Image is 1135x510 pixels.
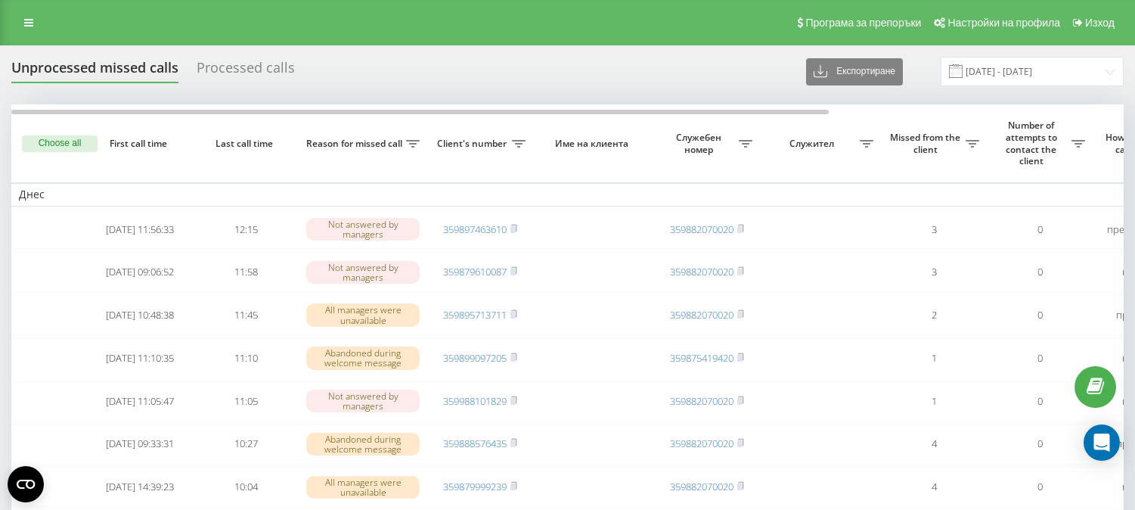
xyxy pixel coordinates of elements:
[881,467,987,507] td: 4
[546,138,641,150] span: Име на клиента
[806,58,903,86] button: Експортиране
[994,120,1071,166] span: Number of attempts to contact the client
[768,138,860,150] span: Служител
[670,437,733,450] a: 359882070020
[987,381,1093,421] td: 0
[805,17,921,29] span: Програма за препоръки
[670,394,733,408] a: 359882070020
[670,265,733,278] a: 359882070020
[8,466,44,502] button: Open CMP widget
[987,295,1093,335] td: 0
[306,138,406,150] span: Reason for missed call
[443,480,507,493] a: 359879999239
[443,308,507,322] a: 359895713711
[193,424,299,465] td: 10:27
[443,265,507,278] a: 359879610087
[881,295,987,335] td: 2
[670,351,733,365] a: 359875419420
[193,210,299,250] td: 12:15
[193,381,299,421] td: 11:05
[87,252,193,292] td: [DATE] 09:06:52
[670,480,733,493] a: 359882070020
[193,467,299,507] td: 10:04
[888,132,966,155] span: Missed from the client
[881,338,987,378] td: 1
[881,424,987,465] td: 4
[193,252,299,292] td: 11:58
[197,60,295,83] div: Processed calls
[87,424,193,465] td: [DATE] 09:33:31
[306,261,420,284] div: Not answered by managers
[670,308,733,322] a: 359882070020
[443,394,507,408] a: 359988101829
[881,210,987,250] td: 3
[881,252,987,292] td: 3
[1084,424,1120,461] div: Open Intercom Messenger
[87,295,193,335] td: [DATE] 10:48:38
[306,390,420,412] div: Not answered by managers
[22,135,98,152] button: Choose all
[306,476,420,499] div: All managers were unavailable
[306,303,420,326] div: All managers were unavailable
[987,338,1093,378] td: 0
[193,338,299,378] td: 11:10
[11,60,178,83] div: Unprocessed missed calls
[205,138,287,150] span: Last call time
[947,17,1060,29] span: Настройки на профила
[443,222,507,236] a: 359897463610
[306,347,420,369] div: Abandoned during welcome message
[306,218,420,241] div: Not answered by managers
[443,351,507,365] a: 359899097205
[987,424,1093,465] td: 0
[193,295,299,335] td: 11:45
[670,222,733,236] a: 359882070020
[306,433,420,456] div: Abandoned during welcome message
[87,210,193,250] td: [DATE] 11:56:33
[987,252,1093,292] td: 0
[987,467,1093,507] td: 0
[87,338,193,378] td: [DATE] 11:10:35
[99,138,181,150] span: First call time
[435,138,512,150] span: Client's number
[662,132,739,155] span: Служебен номер
[443,437,507,450] a: 359888576435
[987,210,1093,250] td: 0
[87,381,193,421] td: [DATE] 11:05:47
[1085,17,1115,29] span: Изход
[881,381,987,421] td: 1
[87,467,193,507] td: [DATE] 14:39:23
